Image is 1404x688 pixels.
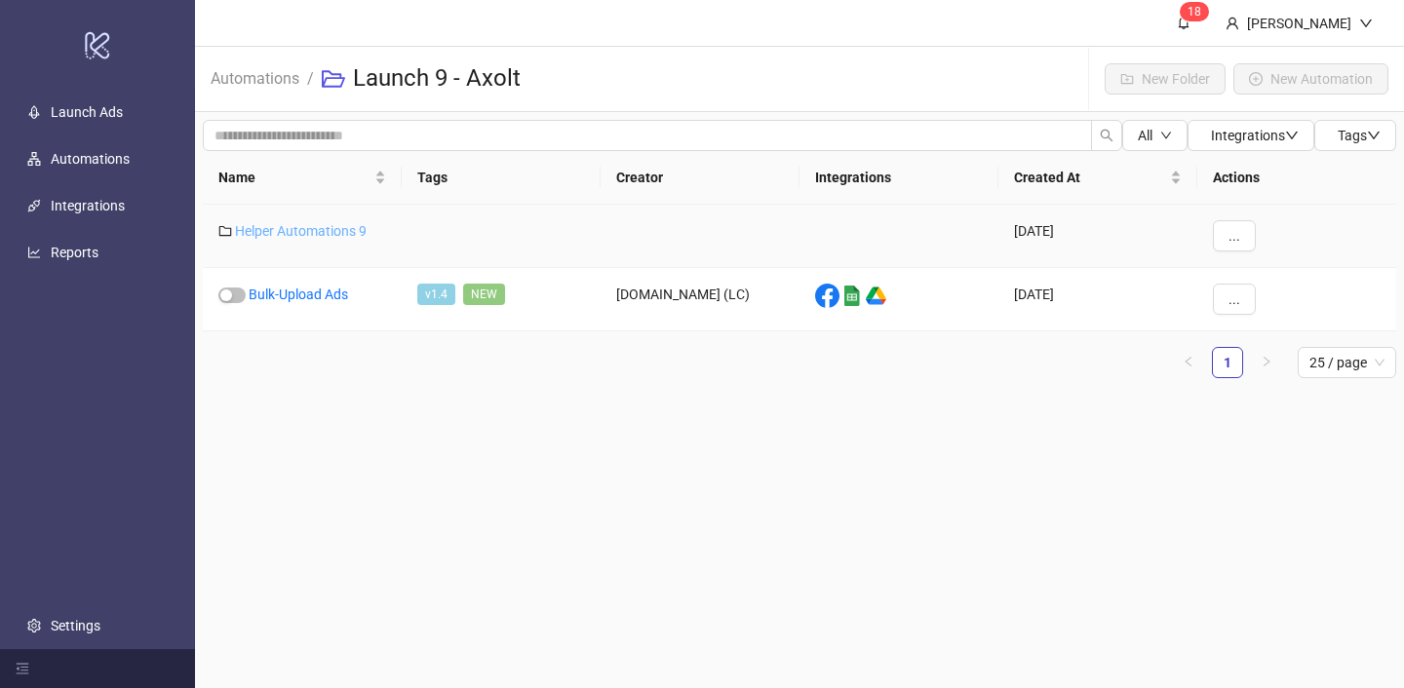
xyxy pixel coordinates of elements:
a: 1 [1213,348,1242,377]
a: Integrations [51,198,125,213]
button: Integrationsdown [1188,120,1314,151]
li: 1 [1212,347,1243,378]
span: ... [1228,291,1240,307]
span: right [1261,356,1272,367]
button: New Folder [1105,63,1226,95]
span: Integrations [1211,128,1299,143]
button: ... [1213,220,1256,251]
span: down [1160,130,1172,141]
button: left [1173,347,1204,378]
a: Automations [207,66,303,88]
span: 8 [1194,5,1201,19]
span: menu-fold [16,662,29,675]
span: bell [1177,16,1190,29]
button: Alldown [1122,120,1188,151]
span: Name [218,167,370,188]
li: / [307,63,314,95]
th: Tags [402,151,601,205]
div: [DATE] [998,205,1197,268]
a: Launch Ads [51,104,123,120]
span: user [1226,17,1239,30]
sup: 18 [1180,2,1209,21]
div: [DOMAIN_NAME] (LC) [601,268,799,331]
span: down [1367,129,1381,142]
div: [PERSON_NAME] [1239,13,1359,34]
button: New Automation [1233,63,1388,95]
div: Page Size [1298,347,1396,378]
span: ... [1228,228,1240,244]
span: 25 / page [1309,348,1384,377]
th: Creator [601,151,799,205]
span: v1.4 [417,284,455,305]
span: 1 [1188,5,1194,19]
span: Tags [1338,128,1381,143]
span: folder [218,224,232,238]
li: Previous Page [1173,347,1204,378]
span: down [1285,129,1299,142]
th: Integrations [799,151,998,205]
a: Automations [51,151,130,167]
a: Settings [51,618,100,633]
li: Next Page [1251,347,1282,378]
a: Reports [51,245,98,260]
th: Name [203,151,402,205]
div: [DATE] [998,268,1197,331]
span: All [1138,128,1152,143]
button: ... [1213,284,1256,315]
span: down [1359,17,1373,30]
button: right [1251,347,1282,378]
button: Tagsdown [1314,120,1396,151]
th: Created At [998,151,1197,205]
span: search [1100,129,1113,142]
th: Actions [1197,151,1396,205]
a: Helper Automations 9 [235,223,367,239]
a: Bulk-Upload Ads [249,287,348,302]
span: NEW [463,284,505,305]
h3: Launch 9 - Axolt [353,63,521,95]
span: Created At [1014,167,1166,188]
span: folder-open [322,67,345,91]
span: left [1183,356,1194,367]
